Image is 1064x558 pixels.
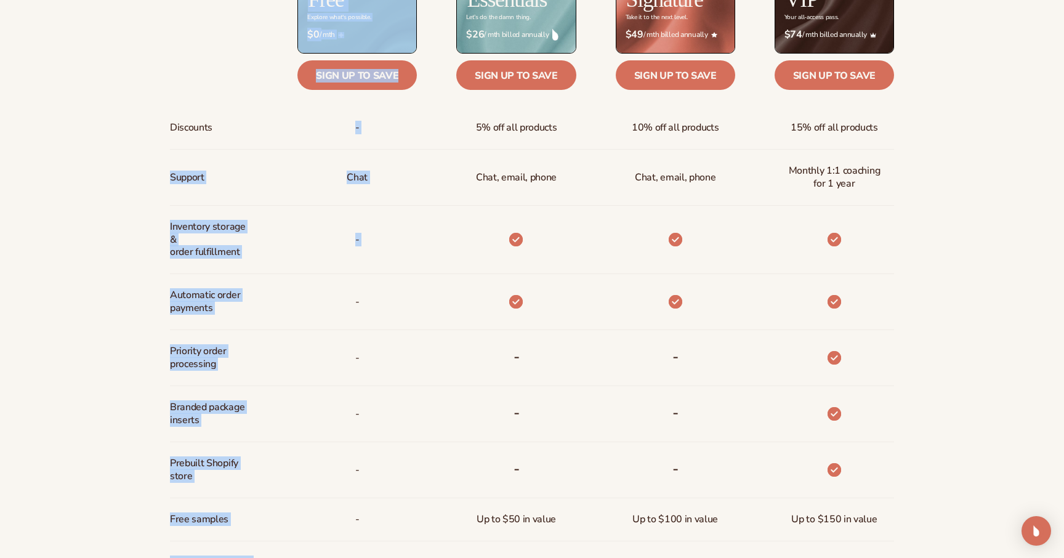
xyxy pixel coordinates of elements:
[466,29,484,41] strong: $26
[355,116,360,139] span: -
[355,403,360,426] span: -
[784,160,884,195] span: Monthly 1:1 coaching for 1 year
[476,116,557,139] span: 5% off all products
[632,116,719,139] span: 10% off all products
[775,60,894,90] a: Sign up to save
[297,60,417,90] a: Sign up to save
[672,347,679,366] b: -
[170,166,204,189] span: Support
[466,29,566,41] span: / mth billed annually
[514,403,520,423] b: -
[307,14,371,21] div: Explore what's possible.
[347,166,368,189] p: Chat
[338,32,344,38] img: Free_Icon_bb6e7c7e-73f8-44bd-8ed0-223ea0fc522e.png
[456,60,576,90] a: Sign up to save
[170,216,252,264] span: Inventory storage & order fulfillment
[616,60,735,90] a: Sign up to save
[307,29,407,41] span: / mth
[355,228,360,251] p: -
[632,508,718,531] span: Up to $100 in value
[791,508,877,531] span: Up to $150 in value
[672,459,679,479] b: -
[355,291,360,313] span: -
[552,29,558,40] img: drop.png
[626,29,725,41] span: / mth billed annually
[1022,516,1051,546] div: Open Intercom Messenger
[626,29,643,41] strong: $49
[635,166,715,189] span: Chat, email, phone
[784,29,884,41] span: / mth billed annually
[711,32,717,38] img: Star_6.png
[170,340,252,376] span: Priority order processing
[514,459,520,479] b: -
[355,347,360,370] span: -
[476,166,557,189] p: Chat, email, phone
[870,32,876,38] img: Crown_2d87c031-1b5a-4345-8312-a4356ddcde98.png
[477,508,556,531] span: Up to $50 in value
[170,396,252,432] span: Branded package inserts
[307,29,319,41] strong: $0
[355,459,360,482] span: -
[514,347,520,366] b: -
[355,508,360,531] span: -
[170,508,228,531] span: Free samples
[626,14,688,21] div: Take it to the next level.
[791,116,878,139] span: 15% off all products
[784,14,839,21] div: Your all-access pass.
[170,284,252,320] span: Automatic order payments
[170,116,212,139] span: Discounts
[784,29,802,41] strong: $74
[466,14,530,21] div: Let’s do the damn thing.
[170,452,252,488] span: Prebuilt Shopify store
[672,403,679,423] b: -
